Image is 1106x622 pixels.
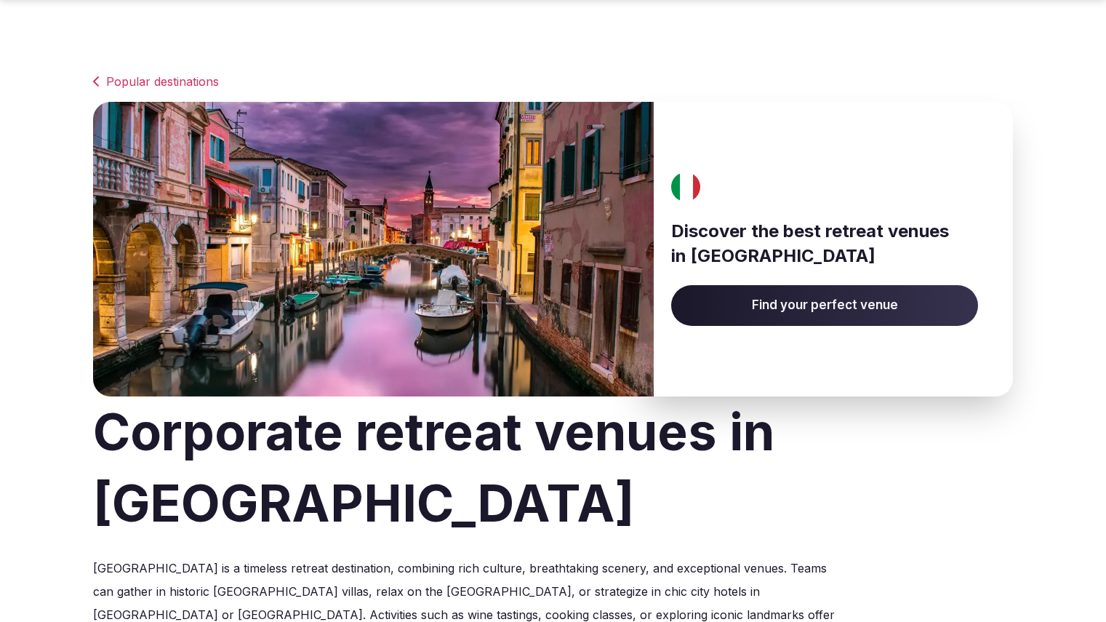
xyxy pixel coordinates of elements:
[667,172,706,202] img: Italy's flag
[93,73,1013,90] a: Popular destinations
[93,396,1013,539] h1: Corporate retreat venues in [GEOGRAPHIC_DATA]
[671,285,978,326] a: Find your perfect venue
[93,102,654,396] img: Banner image for Italy representative of the country
[671,219,978,268] h3: Discover the best retreat venues in [GEOGRAPHIC_DATA]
